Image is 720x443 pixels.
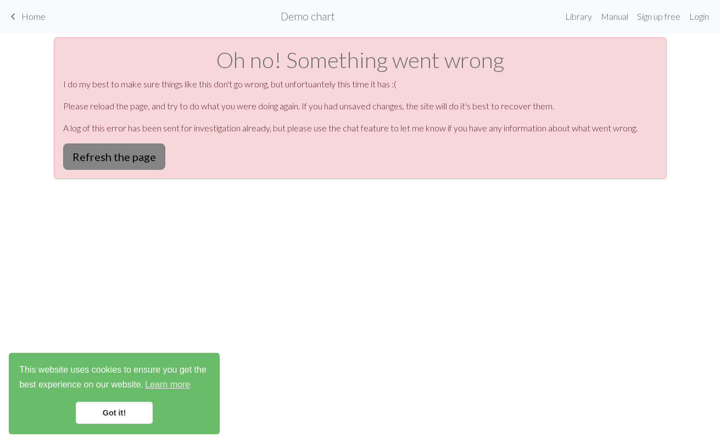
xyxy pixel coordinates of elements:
a: learn more about cookies [143,376,192,393]
a: Home [7,7,46,26]
a: Library [561,5,596,27]
a: Manual [596,5,633,27]
a: Sign up free [633,5,685,27]
div: cookieconsent [9,353,220,434]
p: A log of this error has been sent for investigation already, but please use the chat feature to l... [63,121,657,135]
h2: Demo chart [281,10,335,23]
span: This website uses cookies to ensure you get the best experience on our website. [19,363,209,393]
a: dismiss cookie message [76,402,153,424]
span: keyboard_arrow_left [7,9,20,24]
h1: Oh no! Something went wrong [63,47,657,73]
a: Login [685,5,713,27]
button: Refresh the page [63,143,165,170]
p: I do my best to make sure things like this don't go wrong, but unfortuantely this time it has :( [63,77,657,91]
span: Home [21,11,46,21]
p: Please reload the page, and try to do what you were doing again. If you had unsaved changes, the ... [63,99,657,113]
